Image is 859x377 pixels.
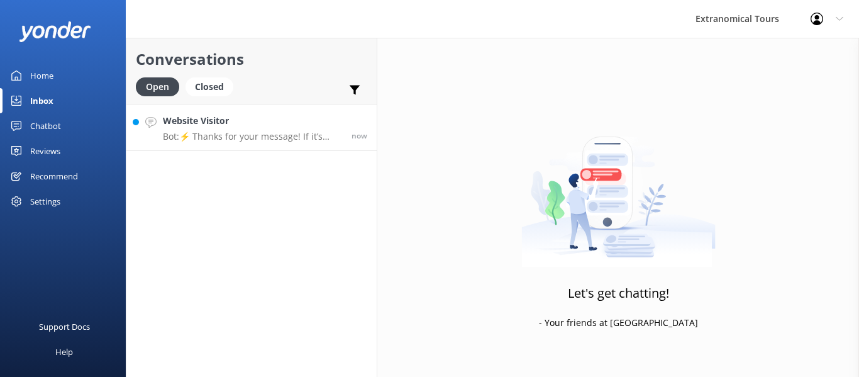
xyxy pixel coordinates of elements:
div: Closed [186,77,233,96]
div: Settings [30,189,60,214]
div: Help [55,339,73,364]
div: Recommend [30,164,78,189]
a: Closed [186,79,240,93]
p: - Your friends at [GEOGRAPHIC_DATA] [539,316,698,330]
div: Home [30,63,53,88]
div: Support Docs [39,314,90,339]
p: Bot: ⚡ Thanks for your message! If it’s during our office hours (5:30am–10pm PT), a live agent wi... [163,131,342,142]
img: artwork of a man stealing a conversation from at giant smartphone [521,110,716,267]
h4: Website Visitor [163,114,342,128]
h2: Conversations [136,47,367,71]
img: yonder-white-logo.png [19,21,91,42]
span: Aug 27 2025 11:38am (UTC -07:00) America/Tijuana [352,130,367,141]
div: Inbox [30,88,53,113]
div: Chatbot [30,113,61,138]
div: Open [136,77,179,96]
a: Website VisitorBot:⚡ Thanks for your message! If it’s during our office hours (5:30am–10pm PT), a... [126,104,377,151]
a: Open [136,79,186,93]
h3: Let's get chatting! [568,283,669,303]
div: Reviews [30,138,60,164]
